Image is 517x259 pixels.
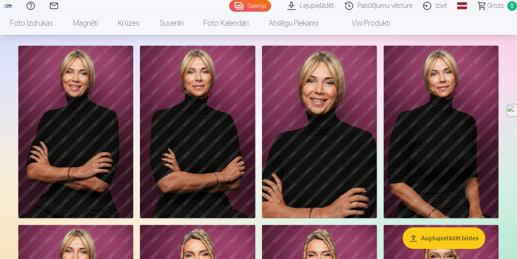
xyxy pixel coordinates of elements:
a: Atslēgu piekariņi [259,12,328,35]
a: Magnēti [63,12,108,35]
a: Suvenīri [149,12,194,35]
a: Foto kalendāri [194,12,259,35]
span: 0 [507,1,517,11]
span: Grozs [487,1,504,11]
button: Augšupielādēt bildes [403,227,485,249]
a: Visi produkti [328,12,400,35]
img: /fa1 [3,3,12,8]
a: Krūzes [108,12,149,35]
